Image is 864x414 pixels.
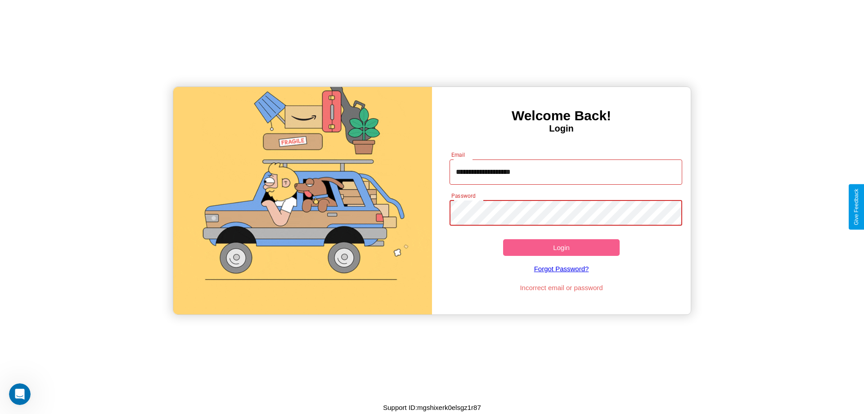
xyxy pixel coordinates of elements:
h3: Welcome Back! [432,108,691,123]
a: Forgot Password? [445,256,678,282]
p: Incorrect email or password [445,282,678,294]
label: Password [451,192,475,200]
div: Give Feedback [853,189,859,225]
iframe: Intercom live chat [9,383,31,405]
button: Login [503,239,620,256]
label: Email [451,151,465,159]
h4: Login [432,123,691,134]
p: Support ID: mgshixerk0elsgz1r87 [383,401,481,414]
img: gif [173,87,432,314]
